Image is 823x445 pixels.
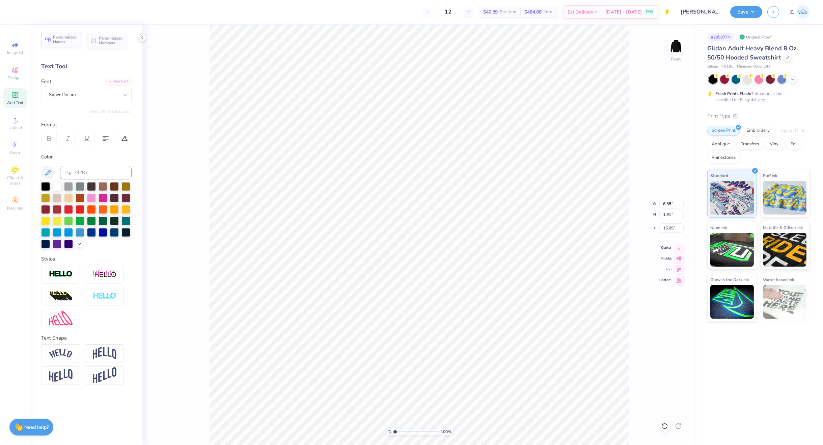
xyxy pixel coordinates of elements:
[763,276,794,283] span: Water based Ink
[707,64,718,70] span: Gildan
[7,100,23,105] span: Add Text
[49,349,73,358] img: Arc
[89,109,132,114] button: Switch to Greek Letters
[742,126,774,136] div: Embroidery
[49,291,73,302] img: 3d Illusion
[500,8,516,16] span: Per Item
[790,8,795,16] span: ZJ
[524,8,542,16] span: $484.68
[93,347,116,360] img: Arch
[707,126,740,136] div: Screen Print
[763,233,807,267] img: Metallic & Glitter Ink
[105,78,132,85] div: Add Font
[93,270,116,278] img: Shadow
[707,139,734,149] div: Applique
[707,44,798,61] span: Gildan Adult Heavy Blend 8 Oz. 50/50 Hooded Sweatshirt
[53,35,77,44] span: Personalized Names
[763,181,807,215] img: Puff Ink
[763,172,777,179] span: Puff Ink
[41,334,132,342] div: Text Shape
[41,153,132,161] div: Color
[41,62,132,71] div: Text Tool
[659,256,671,261] span: Middle
[715,91,751,96] strong: Fresh Prints Flash:
[49,311,73,325] img: Free Distort
[8,125,22,130] span: Upload
[646,9,653,14] span: FREE
[41,255,132,263] div: Styles
[659,245,671,250] span: Center
[605,8,642,16] span: [DATE] - [DATE]
[721,64,734,70] span: # G185
[483,8,498,16] span: $40.39
[93,292,116,300] img: Negative Space
[568,8,593,16] span: Est. Delivery
[736,139,763,149] div: Transfers
[7,205,23,211] span: Decorate
[710,181,754,215] img: Standard
[763,285,807,319] img: Water based Ink
[49,270,73,278] img: Stroke
[737,64,771,70] span: Minimum Order: 24 +
[41,78,51,85] label: Font
[441,429,451,435] span: 100 %
[25,424,49,430] strong: Need help?
[659,278,671,282] span: Bottom
[49,369,73,382] img: Flag
[99,36,123,45] span: Personalized Numbers
[710,224,727,231] span: Neon Ink
[730,6,762,18] button: Save
[41,121,132,129] div: Format
[60,166,132,179] input: e.g. 7428 c
[796,5,810,19] img: Zhor Junavee Antocan
[93,367,116,384] img: Rise
[710,233,754,267] img: Neon Ink
[7,50,23,55] span: Image AI
[710,285,754,319] img: Glow in the Dark Ink
[710,172,728,179] span: Standard
[10,150,21,155] span: Greek
[786,139,802,149] div: Foil
[707,153,740,163] div: Rhinestones
[763,224,803,231] span: Metallic & Glitter Ink
[676,5,725,19] input: Untitled Design
[776,126,809,136] div: Digital Print
[715,91,798,103] div: This color can be expedited for 5 day delivery.
[3,175,27,186] span: Clipart & logos
[790,5,810,19] a: ZJ
[544,8,554,16] span: Total
[669,39,683,53] img: Front
[707,112,810,120] div: Print Type
[8,75,23,80] span: Designs
[765,139,784,149] div: Vinyl
[659,267,671,272] span: Top
[738,33,775,41] div: Original Proof
[710,276,749,283] span: Glow in the Dark Ink
[707,33,734,41] div: # 295877N
[435,6,461,18] input: – –
[671,56,681,62] div: Front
